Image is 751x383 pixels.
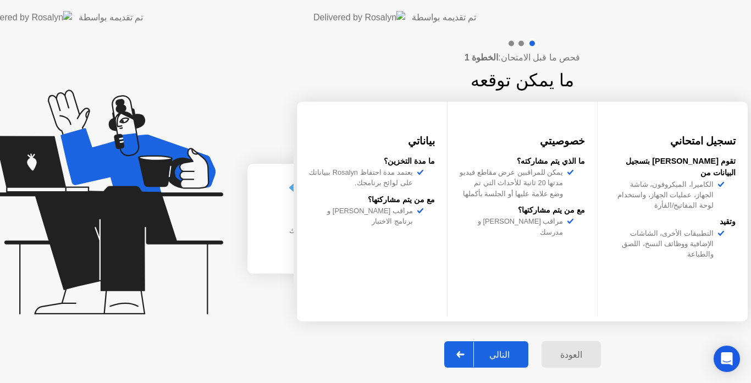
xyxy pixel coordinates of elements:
h3: خصوصيتي [460,134,586,149]
h4: فحص ما قبل الامتحان: [465,51,580,64]
div: يبدأ امتحانك عند أمرك [267,225,359,237]
div: التطبيقات الأخرى، الشاشات الإضافية ووظائف النسخ، اللصق والطباعة [610,228,718,260]
div: تقوم [PERSON_NAME] بتسجيل البيانات من [610,156,736,179]
button: التالي [444,341,528,368]
div: يعتمد مدة احتفاظ Rosalyn ببياناتك على لوائح برنامجك. [309,167,417,188]
div: مع من يتم مشاركتها؟ [309,194,435,206]
div: فحص ما قبل الامتحان: [247,103,705,116]
div: وتقيد [610,216,736,228]
div: اضغط على ابدأ [267,206,359,220]
b: الخطوة 1 [465,53,498,62]
h1: ما يمكن توقعه [471,67,574,93]
h3: بياناتي [309,134,435,149]
div: تم تقديمه بواسطة [412,11,476,24]
div: مراقب [PERSON_NAME] و برنامج الاختبار [309,206,417,226]
div: يمكن للمراقبين عرض مقاطع فيديو مدتها 20 ثانية للأحداث التي تم وضع علامة عليها أو الجلسة بأكملها [460,167,568,199]
div: مراقب [PERSON_NAME] و مدرسك [460,216,568,237]
button: العودة [542,341,601,368]
div: Open Intercom Messenger [714,346,740,372]
div: مع من يتم مشاركتها؟ [460,204,586,217]
div: تم تقديمه بواسطة [79,11,143,24]
div: الكاميرا، الميكروفون، شاشة الجهاز، عمليات الجهاز، واستخدام لوحة المفاتيح/الفأرة [610,179,718,211]
div: التالي [474,349,525,360]
div: العودة [545,349,598,360]
div: ما مدة التخزين؟ [309,156,435,168]
h3: تسجيل امتحاني [610,134,736,149]
div: ما الذي يتم مشاركته؟ [460,156,586,168]
img: Delivered by Rosalyn [313,11,405,24]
